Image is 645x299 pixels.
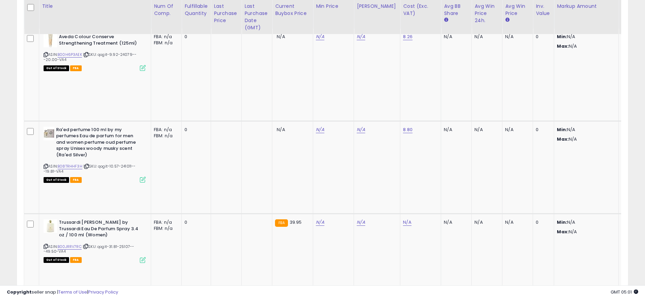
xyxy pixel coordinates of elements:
small: Avg Win Price. [505,17,509,23]
a: N/A [316,219,324,226]
p: N/A [557,229,613,235]
span: FBA [70,65,82,71]
span: All listings that are currently out of stock and unavailable for purchase on Amazon [44,177,69,183]
div: Num of Comp. [154,3,179,17]
strong: Max: [557,43,569,49]
span: 39.95 [290,219,302,225]
a: B08TRHHF3H [58,163,82,169]
div: Last Purchase Price [214,3,239,24]
small: Avg BB Share. [444,17,448,23]
div: Markup Amount [557,3,616,10]
img: 41vbUYBCZCL._SL40_.jpg [44,127,54,140]
strong: Min: [557,219,567,225]
p: N/A [557,136,613,142]
span: N/A [277,126,285,133]
div: Inv. value [536,3,551,17]
span: All listings that are currently out of stock and unavailable for purchase on Amazon [44,65,69,71]
small: FBA [275,219,288,227]
p: N/A [557,127,613,133]
img: 21-K0wJ3ooL._SL40_.jpg [44,219,57,233]
div: Avg Win Price 24h. [474,3,499,24]
div: ASIN: [44,34,146,70]
img: 31bNF9wMuIL._SL40_.jpg [44,34,57,47]
span: FBA [70,257,82,263]
a: 8.26 [403,33,413,40]
a: N/A [403,219,411,226]
div: seller snap | | [7,289,118,296]
div: N/A [474,219,497,225]
p: N/A [557,34,613,40]
span: | SKU: qogit-31.81-25107---49.50-VA4 [44,244,134,254]
span: All listings that are currently out of stock and unavailable for purchase on Amazon [44,257,69,263]
div: FBM: n/a [154,40,176,46]
div: 0 [536,219,549,225]
b: Aveda Colour Conserve Strengthening Treatment (125ml) [59,34,142,48]
a: N/A [357,219,365,226]
div: FBA: n/a [154,219,176,225]
div: Avg Win Price [505,3,530,17]
div: N/A [474,34,497,40]
div: [PERSON_NAME] [357,3,397,10]
div: N/A [505,34,528,40]
span: N/A [277,33,285,40]
div: N/A [505,127,528,133]
div: Current Buybox Price [275,3,310,17]
div: Last Purchase Date (GMT) [244,3,269,31]
div: N/A [444,219,466,225]
a: 8.80 [403,126,413,133]
div: FBM: n/a [154,133,176,139]
div: 0 [536,127,549,133]
a: N/A [357,126,365,133]
div: Fulfillable Quantity [184,3,208,17]
span: | SKU: qogit-9.92-24079---20.00-VA4 [44,52,136,62]
a: Terms of Use [58,289,87,295]
strong: Min: [557,33,567,40]
div: 0 [184,127,206,133]
a: N/A [357,33,365,40]
a: Privacy Policy [88,289,118,295]
strong: Max: [557,229,569,235]
div: Avg BB Share [444,3,469,17]
strong: Min: [557,126,567,133]
div: Title [42,3,148,10]
div: FBA: n/a [154,34,176,40]
div: N/A [505,219,528,225]
div: Min Price [316,3,351,10]
strong: Copyright [7,289,32,295]
span: | SKU: qogit-10.57-241011---19.81-VA4 [44,163,136,174]
a: B00H6P3AEK [58,52,82,58]
div: N/A [444,127,466,133]
a: N/A [316,126,324,133]
a: N/A [316,33,324,40]
strong: Max: [557,136,569,142]
span: 2025-10-8 05:01 GMT [611,289,638,295]
div: ASIN: [44,219,146,262]
div: 0 [184,219,206,225]
b: Ra'ed perfume 100 ml by my perfumes Eau de parfum for men and women perfume oud perfume spray Uni... [56,127,139,160]
a: B00JRRV7RC [58,244,82,250]
div: 0 [184,34,206,40]
div: FBM: n/a [154,225,176,232]
div: N/A [474,127,497,133]
span: FBA [70,177,82,183]
div: ASIN: [44,127,146,182]
p: N/A [557,219,613,225]
b: Trussardi [PERSON_NAME] by Trussardi Eau De Parfum Spray 3.4 oz / 100 ml (Women) [59,219,142,240]
div: N/A [444,34,466,40]
div: FBA: n/a [154,127,176,133]
div: 0 [536,34,549,40]
p: N/A [557,43,613,49]
div: Cost (Exc. VAT) [403,3,438,17]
